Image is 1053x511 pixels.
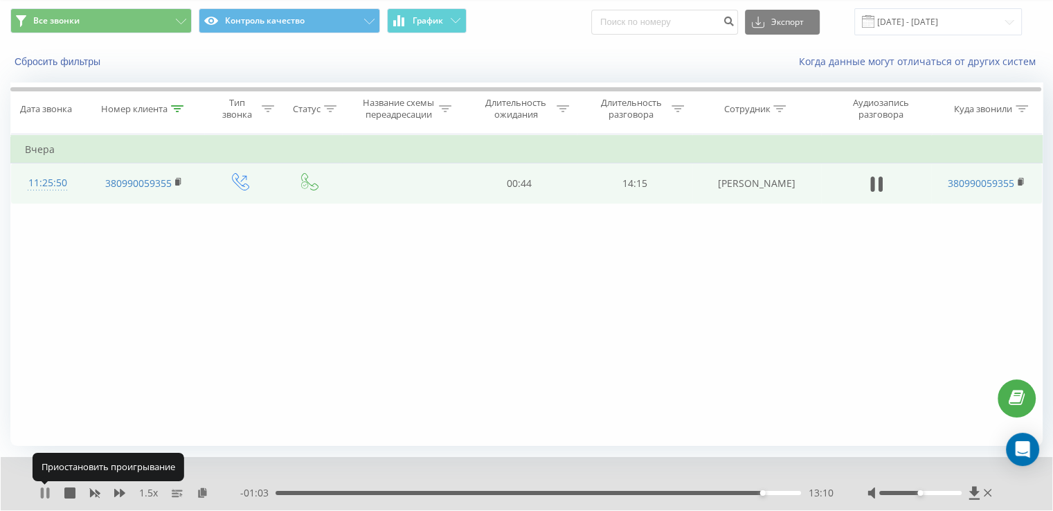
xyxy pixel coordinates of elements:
div: Accessibility label [760,490,766,496]
div: Приостановить проигрывание [33,453,184,481]
div: Статус [293,103,321,115]
div: Куда звонили [954,103,1012,115]
span: - 01:03 [240,486,276,500]
td: Вчера [11,136,1043,163]
a: 380990059355 [105,177,172,190]
button: Все звонки [10,8,192,33]
div: Сотрудник [723,103,770,115]
button: График [387,8,467,33]
div: 11:25:50 [25,170,71,197]
span: 1.5 x [139,486,158,500]
div: Дата звонка [20,103,72,115]
div: Accessibility label [917,490,923,496]
td: 14:15 [577,163,692,204]
div: Тип звонка [217,97,258,120]
td: 00:44 [462,163,577,204]
span: График [413,16,443,26]
div: Длительность разговора [594,97,668,120]
span: Все звонки [33,15,80,26]
div: Название схемы переадресации [361,97,435,120]
div: Длительность ожидания [479,97,553,120]
button: Контроль качество [199,8,380,33]
td: [PERSON_NAME] [692,163,821,204]
a: Когда данные могут отличаться от других систем [799,55,1043,68]
a: 380990059355 [948,177,1014,190]
input: Поиск по номеру [591,10,738,35]
div: Номер клиента [101,103,168,115]
div: Open Intercom Messenger [1006,433,1039,466]
div: Аудиозапись разговора [836,97,926,120]
button: Сбросить фильтры [10,55,107,68]
button: Экспорт [745,10,820,35]
span: 13:10 [808,486,833,500]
